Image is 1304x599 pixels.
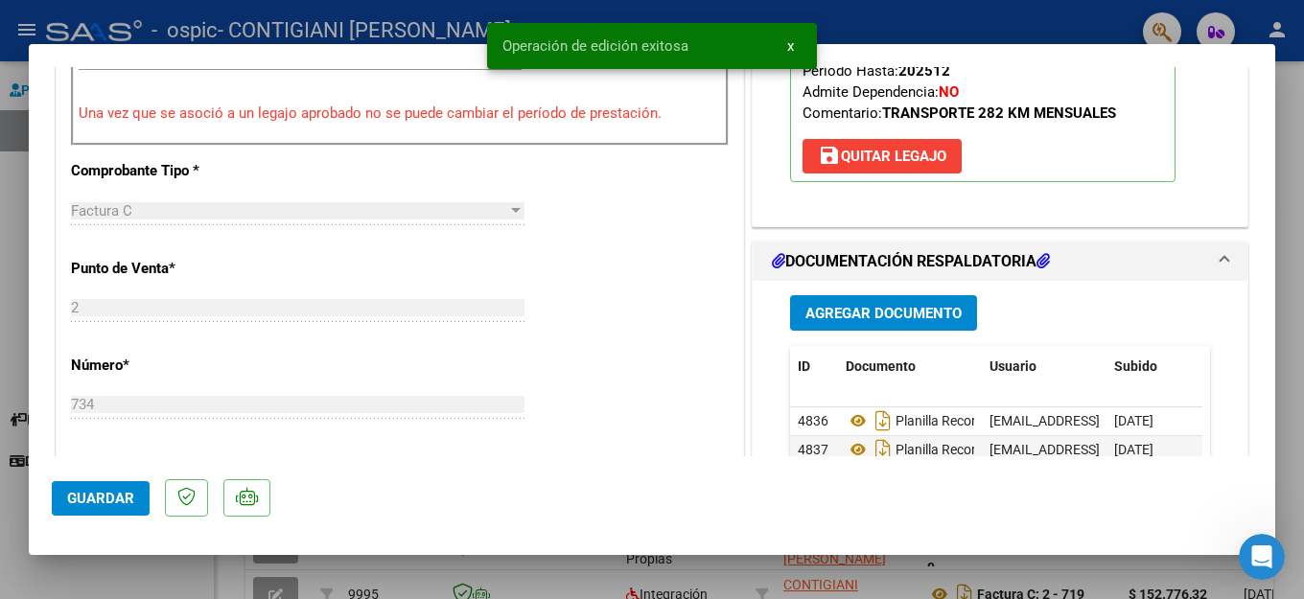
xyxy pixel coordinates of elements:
span: Planilla Recorrido 2025 (2) [846,442,1053,457]
span: Usuario [990,358,1036,374]
iframe: Intercom live chat [1239,534,1285,580]
datatable-header-cell: ID [790,346,838,387]
mat-icon: save [818,144,841,167]
button: Guardar [52,481,150,516]
strong: NO [939,83,959,101]
span: Operación de edición exitosa [502,36,688,56]
p: Punto de Venta [71,258,268,280]
datatable-header-cell: Subido [1106,346,1202,387]
strong: 202512 [898,62,950,80]
p: Número [71,355,268,377]
h1: DOCUMENTACIÓN RESPALDATORIA [772,250,1050,273]
button: Quitar Legajo [803,139,962,173]
span: Factura C [71,202,132,219]
span: [DATE] [1114,413,1153,428]
p: Monto [71,451,268,473]
span: Subido [1114,358,1157,374]
p: Comprobante Tipo * [71,160,268,182]
span: 4837 [798,442,828,457]
i: Descargar documento [871,405,896,436]
mat-expansion-panel-header: DOCUMENTACIÓN RESPALDATORIA [753,242,1247,281]
span: Quitar Legajo [818,148,946,165]
span: x [787,37,794,55]
i: Descargar documento [871,434,896,465]
datatable-header-cell: Usuario [982,346,1106,387]
span: Planilla Recorrido [DATE] [846,413,1041,428]
span: Documento [846,358,916,374]
span: Guardar [67,490,134,507]
span: ID [798,358,810,374]
span: Comentario: [803,104,1116,122]
datatable-header-cell: Documento [838,346,982,387]
button: Agregar Documento [790,295,977,331]
span: 4836 [798,413,828,428]
button: x [772,29,809,63]
span: [DATE] [1114,442,1153,457]
strong: TRANSPORTE 282 KM MENSUALES [882,104,1116,122]
p: Una vez que se asoció a un legajo aprobado no se puede cambiar el período de prestación. [79,103,721,125]
span: Agregar Documento [805,305,962,322]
